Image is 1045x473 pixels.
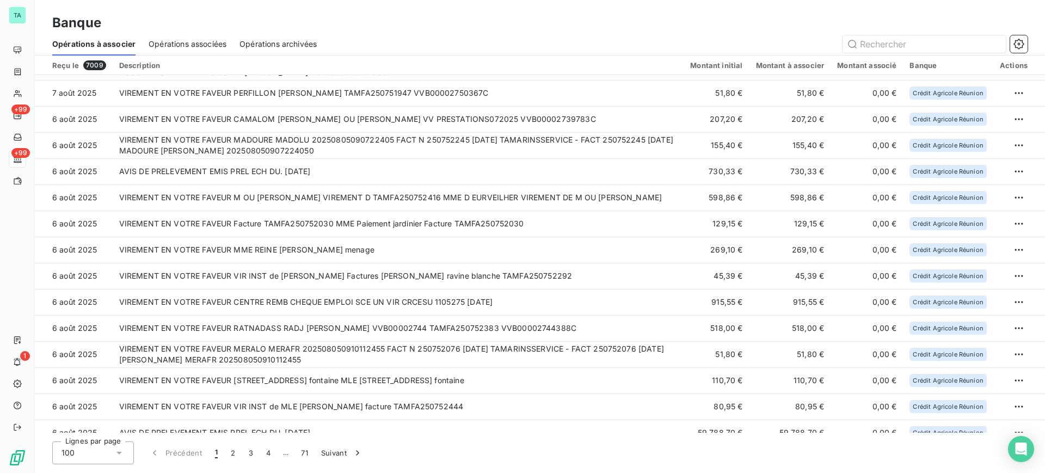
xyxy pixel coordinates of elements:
[749,315,831,341] td: 518,00 €
[1008,436,1034,462] div: Open Intercom Messenger
[749,106,831,132] td: 207,20 €
[913,194,983,201] span: Crédit Agricole Réunion
[35,237,113,263] td: 6 août 2025
[113,394,684,420] td: VIREMENT EN VOTRE FAVEUR VIR INST de MLE [PERSON_NAME] facture TAMFA250752444
[113,211,684,237] td: VIREMENT EN VOTRE FAVEUR Facture TAMFA250752030 MME Paiement jardinier Facture TAMFA250752030
[749,289,831,315] td: 915,55 €
[913,377,983,384] span: Crédit Agricole Réunion
[113,367,684,394] td: VIREMENT EN VOTRE FAVEUR [STREET_ADDRESS] fontaine MLE [STREET_ADDRESS] fontaine
[684,158,749,185] td: 730,33 €
[684,211,749,237] td: 129,15 €
[684,80,749,106] td: 51,80 €
[11,105,30,114] span: +99
[35,211,113,237] td: 6 août 2025
[913,90,983,96] span: Crédit Agricole Réunion
[9,107,26,124] a: +99
[749,341,831,367] td: 51,80 €
[35,158,113,185] td: 6 août 2025
[831,420,903,446] td: 0,00 €
[277,444,294,462] span: …
[913,429,983,436] span: Crédit Agricole Réunion
[52,13,101,33] h3: Banque
[749,394,831,420] td: 80,95 €
[113,420,684,446] td: AVIS DE PRELEVEMENT EMIS PREL ECH DU. [DATE]
[113,158,684,185] td: AVIS DE PRELEVEMENT EMIS PREL ECH DU. [DATE]
[113,132,684,158] td: VIREMENT EN VOTRE FAVEUR MADOURE MADOLU 20250805090722405 FACT N 250752245 [DATE] TAMARINSSERVICE...
[749,132,831,158] td: 155,40 €
[35,80,113,106] td: 7 août 2025
[913,247,983,253] span: Crédit Agricole Réunion
[35,263,113,289] td: 6 août 2025
[913,299,983,305] span: Crédit Agricole Réunion
[35,315,113,341] td: 6 août 2025
[143,441,208,464] button: Précédent
[9,150,26,168] a: +99
[294,441,315,464] button: 71
[149,39,226,50] span: Opérations associées
[831,341,903,367] td: 0,00 €
[831,237,903,263] td: 0,00 €
[831,367,903,394] td: 0,00 €
[913,351,983,358] span: Crédit Agricole Réunion
[260,441,277,464] button: 4
[831,263,903,289] td: 0,00 €
[913,403,983,410] span: Crédit Agricole Réunion
[749,158,831,185] td: 730,33 €
[35,394,113,420] td: 6 août 2025
[224,441,242,464] button: 2
[913,325,983,331] span: Crédit Agricole Réunion
[684,132,749,158] td: 155,40 €
[913,220,983,227] span: Crédit Agricole Réunion
[913,142,983,149] span: Crédit Agricole Réunion
[684,420,749,446] td: 59 788,70 €
[9,7,26,24] div: TA
[909,61,986,70] div: Banque
[684,263,749,289] td: 45,39 €
[831,394,903,420] td: 0,00 €
[684,341,749,367] td: 51,80 €
[913,273,983,279] span: Crédit Agricole Réunion
[831,80,903,106] td: 0,00 €
[831,106,903,132] td: 0,00 €
[684,289,749,315] td: 915,55 €
[35,289,113,315] td: 6 août 2025
[113,263,684,289] td: VIREMENT EN VOTRE FAVEUR VIR INST de [PERSON_NAME] Factures [PERSON_NAME] ravine blanche TAMFA250...
[35,185,113,211] td: 6 août 2025
[831,211,903,237] td: 0,00 €
[113,289,684,315] td: VIREMENT EN VOTRE FAVEUR CENTRE REMB CHEQUE EMPLOI SCE UN VIR CRCESU 1105275 [DATE]
[62,447,75,458] span: 100
[35,106,113,132] td: 6 août 2025
[749,420,831,446] td: 59 788,70 €
[837,61,896,70] div: Montant associé
[35,341,113,367] td: 6 août 2025
[913,168,983,175] span: Crédit Agricole Réunion
[749,367,831,394] td: 110,70 €
[113,341,684,367] td: VIREMENT EN VOTRE FAVEUR MERALO MERAFR 202508050910112455 FACT N 250752076 [DATE] TAMARINSSERVICE...
[749,80,831,106] td: 51,80 €
[113,106,684,132] td: VIREMENT EN VOTRE FAVEUR CAMALOM [PERSON_NAME] OU [PERSON_NAME] VV PRESTATIONS072025 VVB00002739783C
[113,80,684,106] td: VIREMENT EN VOTRE FAVEUR PERFILLON [PERSON_NAME] TAMFA250751947 VVB00002750367C
[35,420,113,446] td: 6 août 2025
[831,315,903,341] td: 0,00 €
[913,116,983,122] span: Crédit Agricole Réunion
[11,148,30,158] span: +99
[684,106,749,132] td: 207,20 €
[684,394,749,420] td: 80,95 €
[239,39,317,50] span: Opérations archivées
[749,185,831,211] td: 598,86 €
[35,367,113,394] td: 6 août 2025
[831,289,903,315] td: 0,00 €
[749,211,831,237] td: 129,15 €
[684,237,749,263] td: 269,10 €
[242,441,260,464] button: 3
[831,158,903,185] td: 0,00 €
[756,61,825,70] div: Montant à associer
[119,61,678,70] div: Description
[215,447,218,458] span: 1
[1000,61,1028,70] div: Actions
[83,60,106,70] span: 7009
[690,61,742,70] div: Montant initial
[52,39,136,50] span: Opérations à associer
[113,185,684,211] td: VIREMENT EN VOTRE FAVEUR M OU [PERSON_NAME] VIREMENT D TAMFA250752416 MME D EURVEILHER VIREMENT D...
[684,367,749,394] td: 110,70 €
